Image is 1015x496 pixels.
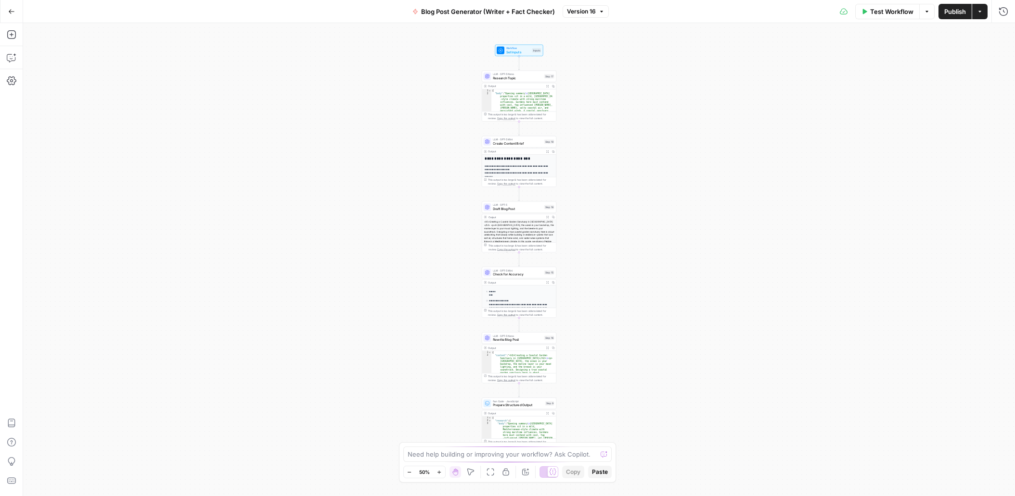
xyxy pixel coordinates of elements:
div: Step 9 [545,401,554,406]
button: Version 16 [563,5,609,18]
span: Paste [592,468,608,476]
div: 1 [482,416,491,419]
g: Edge from start to step_17 [518,56,520,70]
span: LLM · GPT-5 Mini [493,269,542,273]
div: This output is too large & has been abbreviated for review. to view the full content. [488,112,554,120]
span: Copy the output [497,117,515,120]
span: LLM · GPT-5 Nano [493,334,542,338]
div: LLM · GPT-5 NanoResearch TopicStep 17Output{ "body":"Opening summary\n[GEOGRAPHIC_DATA] propertie... [482,71,556,122]
div: Output [488,84,543,88]
span: Publish [944,7,966,16]
span: Research Topic [493,75,542,80]
div: Run Code · JavaScriptPrepare Structured OutputStep 9Output{ "research":{ "body":"Opening summary\... [482,397,556,448]
g: Edge from step_15 to step_16 [518,318,520,332]
span: LLM · GPT-5 Nano [493,72,542,76]
div: Step 17 [544,74,554,78]
div: 1 [482,351,491,354]
span: Check for Accuracy [493,272,542,277]
span: Draft Blog Post [493,206,542,211]
button: Publish [938,4,972,19]
button: Paste [588,466,612,478]
button: Copy [562,466,584,478]
span: Rewrite Blog Post [493,337,542,342]
span: LLM · GPT-5 [493,203,542,207]
div: Output [488,281,543,285]
div: LLM · GPT-5 NanoRewrite Blog PostStep 16Output{ "content":"<h2>Creating a Coastal Garden Sanctuar... [482,332,556,383]
span: 50% [419,468,430,476]
span: Copy [566,468,580,476]
span: Copy the output [497,313,515,316]
div: This output is too large & has been abbreviated for review. to view the full content. [488,178,554,186]
g: Edge from step_17 to step_19 [518,122,520,136]
div: Output [488,149,543,153]
span: Copy the output [497,248,515,250]
span: Create Content Brief [493,141,542,146]
span: Test Workflow [870,7,913,16]
g: Edge from step_16 to step_9 [518,383,520,397]
div: Step 18 [544,205,554,209]
span: Run Code · JavaScript [493,399,543,403]
div: Inputs [532,48,541,52]
span: Copy the output [497,182,515,185]
span: Set Inputs [506,50,530,54]
span: Prepare Structured Output [493,403,543,408]
div: Output [488,346,543,350]
span: Workflow [506,46,530,50]
button: Blog Post Generator (Writer + Fact Checker) [407,4,561,19]
div: This output is too large & has been abbreviated for review. to view the full content. [488,440,554,447]
div: Step 19 [544,139,554,144]
div: Step 15 [544,271,554,275]
span: Version 16 [567,7,596,16]
g: Edge from step_18 to step_15 [518,252,520,266]
span: Toggle code folding, rows 1 through 5 [488,416,491,419]
span: Blog Post Generator (Writer + Fact Checker) [421,7,555,16]
div: WorkflowSet InputsInputs [482,45,556,56]
span: Copy the output [497,379,515,382]
button: Test Workflow [855,4,919,19]
div: This output is too large & has been abbreviated for review. to view the full content. [488,374,554,382]
div: Step 16 [544,336,554,340]
div: This output is too large & has been abbreviated for review. to view the full content. [488,309,554,317]
div: Output [488,411,543,415]
span: Toggle code folding, rows 1 through 3 [488,89,491,92]
g: Edge from step_19 to step_18 [518,187,520,201]
div: LLM · GPT-5Draft Blog PostStep 18Output<h2>Creating a Coastal Garden Sanctuary in [GEOGRAPHIC_DAT... [482,201,556,252]
span: Toggle code folding, rows 1 through 3 [488,351,491,354]
div: This output is too large & has been abbreviated for review. to view the full content. [488,243,554,251]
div: 1 [482,89,491,92]
div: 2 [482,419,491,422]
div: Output [488,215,543,219]
span: LLM · GPT-5 Mini [493,137,542,141]
span: Toggle code folding, rows 2 through 4 [488,419,491,422]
